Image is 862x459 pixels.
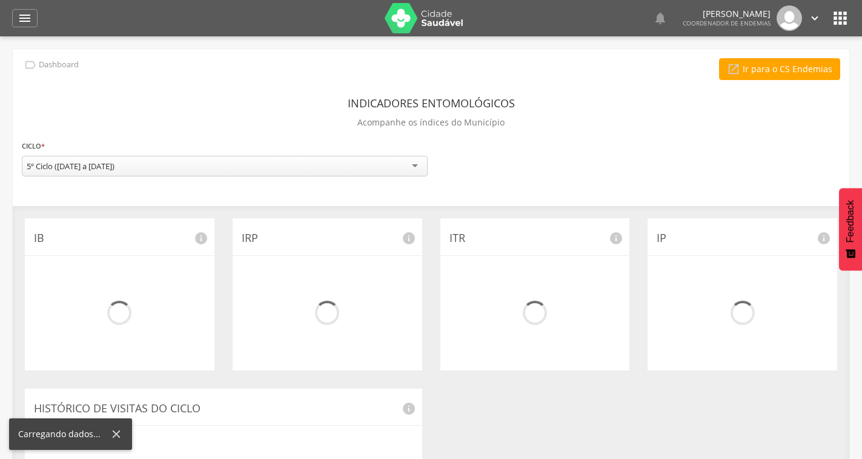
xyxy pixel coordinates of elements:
[683,10,771,18] p: [PERSON_NAME]
[839,188,862,270] button: Feedback - Mostrar pesquisa
[449,230,621,246] p: ITR
[817,231,831,246] i: info
[653,5,668,31] a: 
[194,231,208,246] i: info
[22,139,45,153] label: Ciclo
[845,200,856,243] span: Feedback
[402,401,416,416] i: info
[402,231,416,246] i: info
[18,428,110,440] div: Carregando dados...
[357,114,505,131] p: Acompanhe os índices do Município
[39,60,79,70] p: Dashboard
[348,92,515,114] header: Indicadores Entomológicos
[12,9,38,27] a: 
[653,11,668,25] i: 
[683,19,771,27] span: Coordenador de Endemias
[727,62,740,76] i: 
[27,161,114,172] div: 5º Ciclo ([DATE] a [DATE])
[609,231,623,246] i: info
[719,58,840,80] a: Ir para o CS Endemias
[657,230,828,246] p: IP
[18,11,32,25] i: 
[808,5,821,31] a: 
[34,401,413,417] p: Histórico de Visitas do Ciclo
[34,230,205,246] p: IB
[831,8,850,28] i: 
[808,12,821,25] i: 
[242,230,413,246] p: IRP
[24,58,37,72] i: 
